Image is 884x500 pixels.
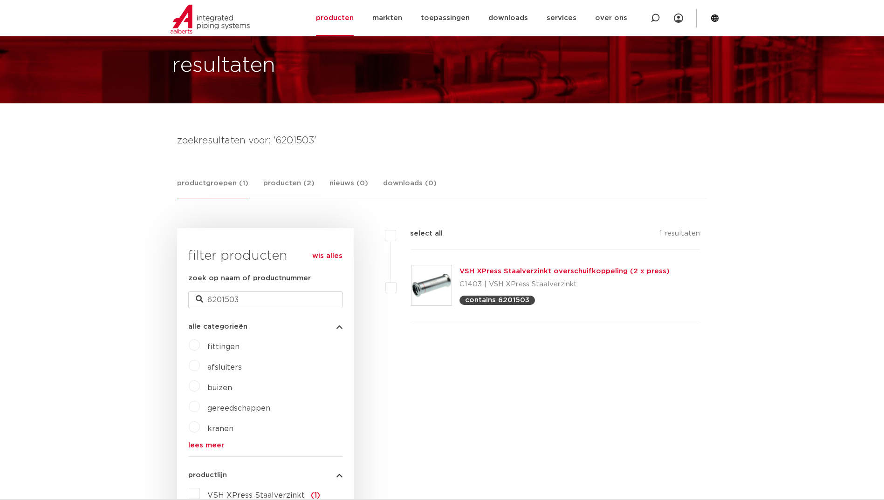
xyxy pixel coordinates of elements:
p: 1 resultaten [659,228,700,243]
a: lees meer [188,442,343,449]
a: gereedschappen [207,405,270,412]
label: select all [396,228,443,239]
a: downloads (0) [383,178,437,198]
button: alle categorieën [188,323,343,330]
input: zoeken [188,291,343,308]
span: alle categorieën [188,323,247,330]
span: productlijn [188,472,227,479]
p: C1403 | VSH XPress Staalverzinkt [459,277,670,292]
span: VSH XPress Staalverzinkt [207,492,305,499]
p: contains 6201503 [465,297,529,304]
h4: zoekresultaten voor: '6201503' [177,133,707,148]
h3: filter producten [188,247,343,265]
a: wis alles [312,250,343,262]
a: fittingen [207,343,240,351]
a: afsluiters [207,364,242,371]
a: nieuws (0) [329,178,368,198]
a: producten (2) [263,178,315,198]
h1: resultaten [172,51,275,81]
a: VSH XPress Staalverzinkt overschuifkoppeling (2 x press) [459,268,670,275]
a: buizen [207,384,232,392]
a: productgroepen (1) [177,178,248,198]
button: productlijn [188,472,343,479]
label: zoek op naam of productnummer [188,273,311,284]
img: Thumbnail for VSH XPress Staalverzinkt overschuifkoppeling (2 x press) [411,265,452,305]
a: kranen [207,425,233,432]
span: (1) [311,492,320,499]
